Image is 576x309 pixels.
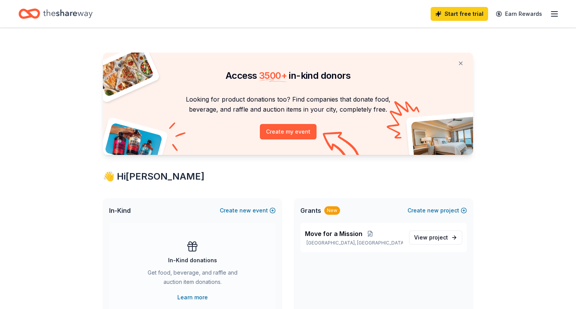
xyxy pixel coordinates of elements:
[260,124,317,139] button: Create my event
[324,206,340,215] div: New
[305,229,362,238] span: Move for a Mission
[427,206,439,215] span: new
[94,48,155,97] img: Pizza
[19,5,93,23] a: Home
[140,268,245,290] div: Get food, beverage, and raffle and auction item donations.
[259,70,287,81] span: 3500 +
[220,206,276,215] button: Createnewevent
[491,7,547,21] a: Earn Rewards
[323,132,361,161] img: Curvy arrow
[300,206,321,215] span: Grants
[429,234,448,241] span: project
[409,231,462,244] a: View project
[177,293,208,302] a: Learn more
[109,206,131,215] span: In-Kind
[239,206,251,215] span: new
[112,94,464,115] p: Looking for product donations too? Find companies that donate food, beverage, and raffle and auct...
[226,70,350,81] span: Access in-kind donors
[168,256,217,265] div: In-Kind donations
[103,170,473,183] div: 👋 Hi [PERSON_NAME]
[408,206,467,215] button: Createnewproject
[431,7,488,21] a: Start free trial
[414,233,448,242] span: View
[305,240,403,246] p: [GEOGRAPHIC_DATA], [GEOGRAPHIC_DATA]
